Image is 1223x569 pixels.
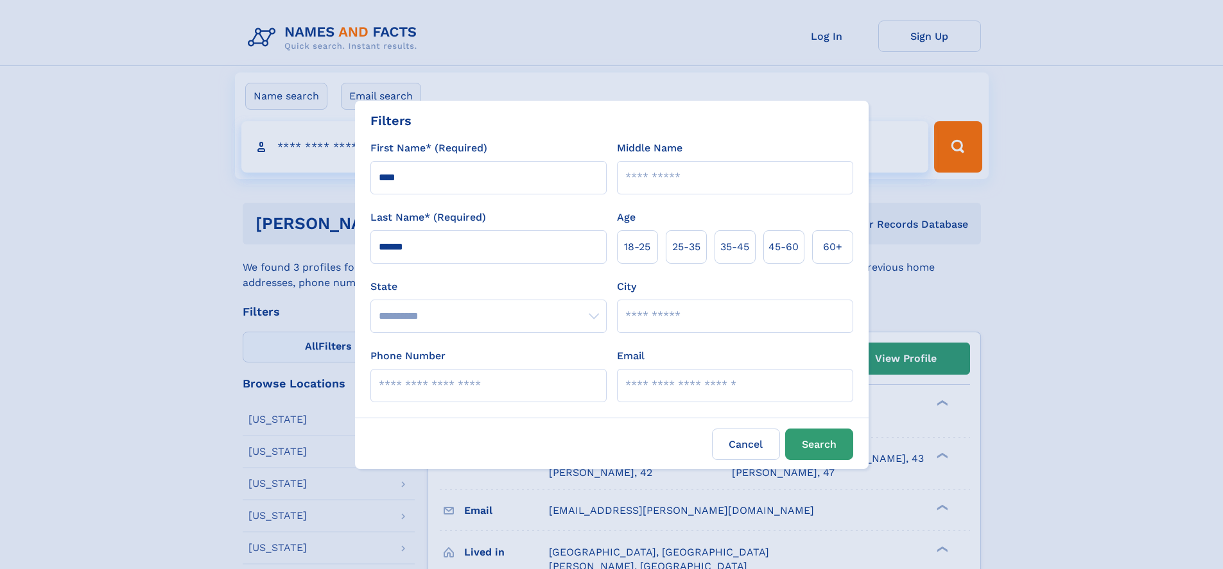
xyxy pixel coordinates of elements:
label: City [617,279,636,294]
label: Cancel [712,429,780,460]
span: 35‑45 [720,239,749,255]
label: Phone Number [370,348,446,364]
span: 18‑25 [624,239,650,255]
div: Filters [370,111,412,130]
span: 45‑60 [768,239,799,255]
span: 60+ [823,239,842,255]
label: Email [617,348,645,364]
label: Middle Name [617,140,682,156]
label: Last Name* (Required) [370,210,486,225]
label: First Name* (Required) [370,140,487,156]
button: Search [785,429,853,460]
label: Age [617,210,636,225]
span: 25‑35 [672,239,700,255]
label: State [370,279,607,294]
